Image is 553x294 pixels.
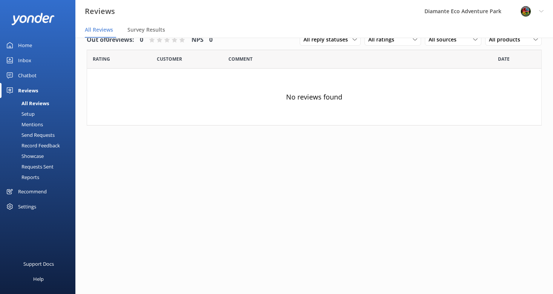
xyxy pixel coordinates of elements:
[18,184,47,199] div: Recommend
[5,98,49,109] div: All Reviews
[368,35,399,44] span: All ratings
[520,6,532,17] img: 831-1756915225.png
[5,151,75,161] a: Showcase
[87,35,134,45] h4: Out of 0 reviews:
[18,53,31,68] div: Inbox
[93,55,110,63] span: Date
[5,130,75,140] a: Send Requests
[489,35,525,44] span: All products
[127,26,165,34] span: Survey Results
[5,172,75,182] a: Reports
[5,109,35,119] div: Setup
[18,38,32,53] div: Home
[5,151,44,161] div: Showcase
[191,35,204,45] h4: NPS
[18,68,37,83] div: Chatbot
[18,199,36,214] div: Settings
[23,256,54,271] div: Support Docs
[87,69,541,125] div: No reviews found
[228,55,253,63] span: Question
[5,119,43,130] div: Mentions
[18,83,38,98] div: Reviews
[5,98,75,109] a: All Reviews
[5,140,75,151] a: Record Feedback
[85,26,113,34] span: All Reviews
[209,35,213,45] h4: 0
[5,130,55,140] div: Send Requests
[5,119,75,130] a: Mentions
[140,35,143,45] h4: 0
[33,271,44,286] div: Help
[157,55,182,63] span: Date
[303,35,352,44] span: All reply statuses
[5,140,60,151] div: Record Feedback
[5,109,75,119] a: Setup
[429,35,461,44] span: All sources
[5,172,39,182] div: Reports
[85,5,115,17] h3: Reviews
[498,55,510,63] span: Date
[5,161,54,172] div: Requests Sent
[5,161,75,172] a: Requests Sent
[11,13,55,25] img: yonder-white-logo.png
